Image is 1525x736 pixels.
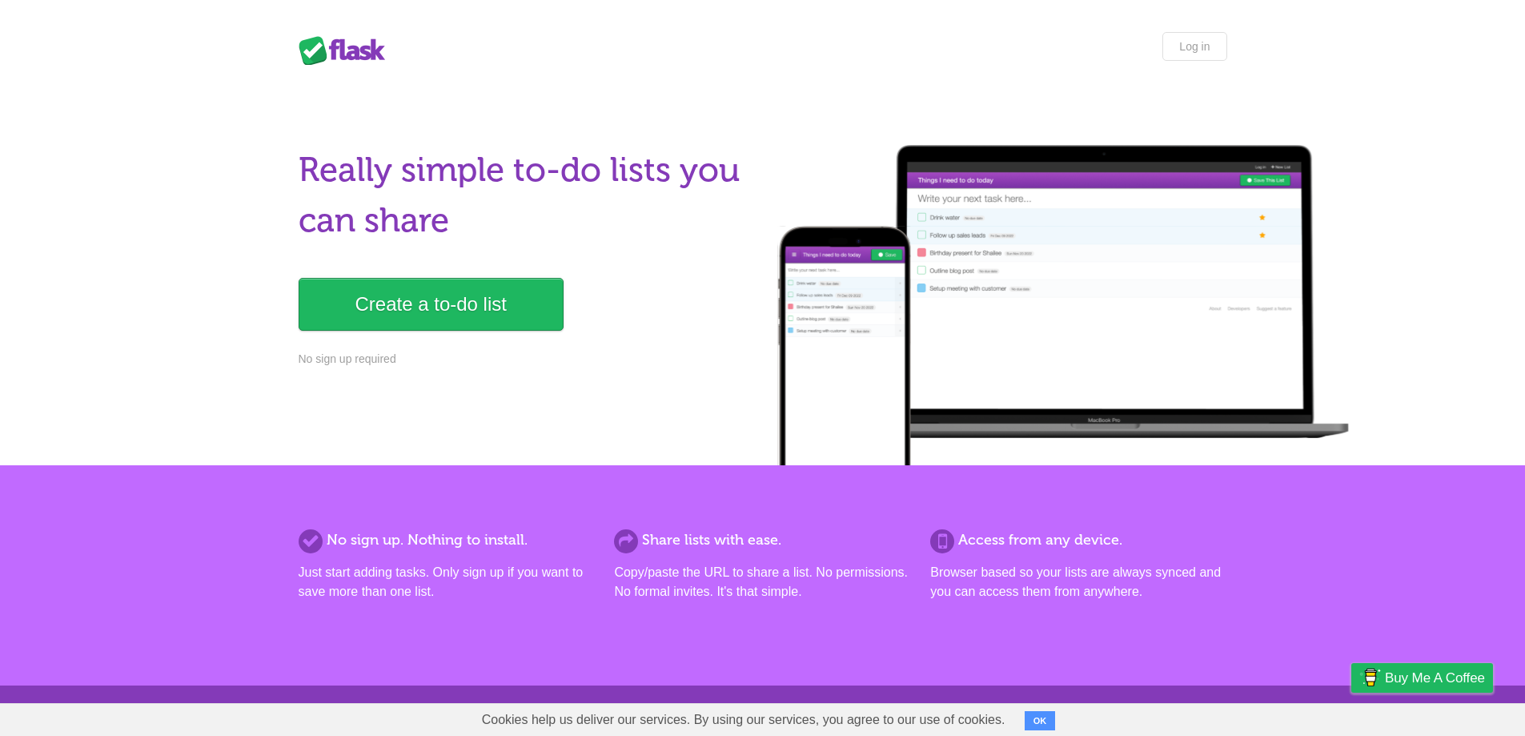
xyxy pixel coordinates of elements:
span: Cookies help us deliver our services. By using our services, you agree to our use of cookies. [466,704,1021,736]
p: Just start adding tasks. Only sign up if you want to save more than one list. [299,563,595,601]
p: Browser based so your lists are always synced and you can access them from anywhere. [930,563,1226,601]
div: Flask Lists [299,36,395,65]
p: Copy/paste the URL to share a list. No permissions. No formal invites. It's that simple. [614,563,910,601]
a: Buy me a coffee [1351,663,1493,693]
a: Log in [1162,32,1226,61]
h2: No sign up. Nothing to install. [299,529,595,551]
span: Buy me a coffee [1385,664,1485,692]
button: OK [1025,711,1056,730]
h2: Access from any device. [930,529,1226,551]
a: Create a to-do list [299,278,564,331]
h2: Share lists with ease. [614,529,910,551]
h1: Really simple to-do lists you can share [299,145,753,246]
img: Buy me a coffee [1359,664,1381,691]
p: No sign up required [299,351,753,368]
